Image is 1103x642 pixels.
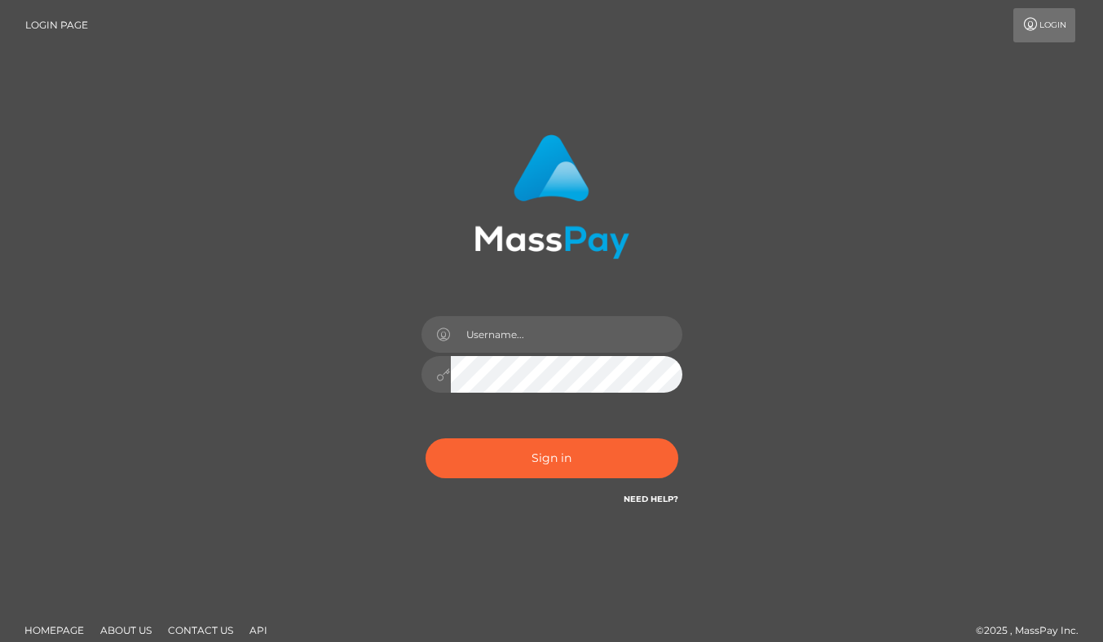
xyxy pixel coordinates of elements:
input: Username... [451,316,682,353]
div: © 2025 , MassPay Inc. [976,622,1091,640]
button: Sign in [426,438,678,478]
a: Login Page [25,8,88,42]
a: Need Help? [624,494,678,504]
img: MassPay Login [474,134,629,259]
a: Login [1013,8,1075,42]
